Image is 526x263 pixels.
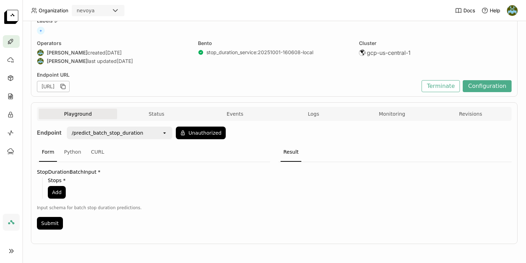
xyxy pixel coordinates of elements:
[39,7,68,14] span: Organization
[198,40,351,46] div: Bento
[196,109,274,119] button: Events
[308,111,319,117] span: Logs
[490,7,500,14] span: Help
[37,217,63,230] button: Submit
[72,129,143,136] div: /predict_batch_stop_duration
[61,143,84,162] div: Python
[48,186,66,199] button: Add
[39,143,57,162] div: Form
[176,127,226,139] button: Unauthorized
[37,40,190,46] div: Operators
[422,80,460,92] button: Terminate
[206,49,313,56] a: stop_duration_service:20251001-160608-local
[95,7,96,14] input: Selected nevoya.
[431,109,510,119] button: Revisions
[37,27,45,34] span: +
[37,204,270,211] div: Input schema for batch stop duration predictions.
[281,143,301,162] div: Result
[77,7,95,14] div: nevoya
[37,50,44,56] img: Thomas Atwood
[481,7,500,14] div: Help
[463,80,512,92] button: Configuration
[88,143,107,162] div: CURL
[463,7,475,14] span: Docs
[37,49,190,56] div: created
[117,58,133,64] span: [DATE]
[359,40,512,46] div: Cluster
[37,72,418,78] div: Endpoint URL
[47,50,88,56] strong: [PERSON_NAME]
[162,130,167,136] svg: open
[353,109,431,119] button: Monitoring
[47,58,88,64] strong: [PERSON_NAME]
[117,109,195,119] button: Status
[37,169,270,175] label: StopDurationBatchInput *
[4,10,18,24] img: logo
[37,129,62,136] strong: Endpoint
[37,81,70,92] div: [URL]
[48,178,270,183] label: Stops *
[39,109,117,119] button: Playground
[37,58,44,64] img: Thomas Atwood
[507,5,518,16] img: Thomas Atwood
[37,58,190,65] div: last updated
[367,49,411,56] span: gcp-us-central-1
[105,50,122,56] span: [DATE]
[455,7,475,14] a: Docs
